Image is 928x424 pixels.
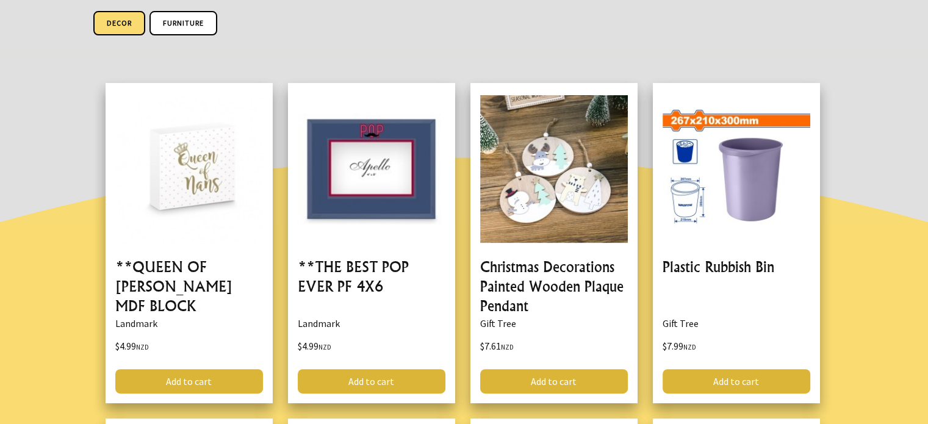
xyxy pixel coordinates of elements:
[149,11,217,35] a: Furniture
[298,369,445,393] a: Add to cart
[480,369,628,393] a: Add to cart
[115,369,263,393] a: Add to cart
[93,11,145,35] a: Decor
[663,369,810,393] a: Add to cart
